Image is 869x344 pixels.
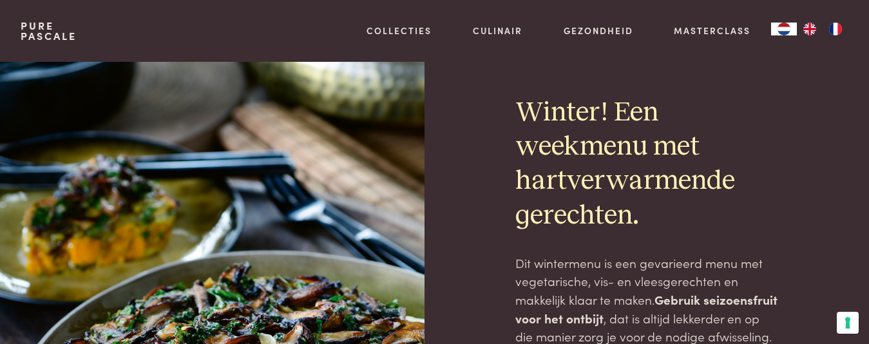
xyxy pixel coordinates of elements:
a: FR [823,23,848,35]
a: Collecties [367,24,432,37]
div: Language [771,23,797,35]
h2: Winter! Een weekmenu met hartverwarmende gerechten. [515,96,778,233]
a: PurePascale [21,21,77,41]
strong: Gebruik seizoensfruit voor het ontbijt [515,291,778,327]
a: Masterclass [674,24,750,37]
a: EN [797,23,823,35]
ul: Language list [797,23,848,35]
a: Culinair [473,24,522,37]
a: NL [771,23,797,35]
a: Gezondheid [564,24,633,37]
button: Uw voorkeuren voor toestemming voor trackingtechnologieën [837,312,859,334]
aside: Language selected: Nederlands [771,23,848,35]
